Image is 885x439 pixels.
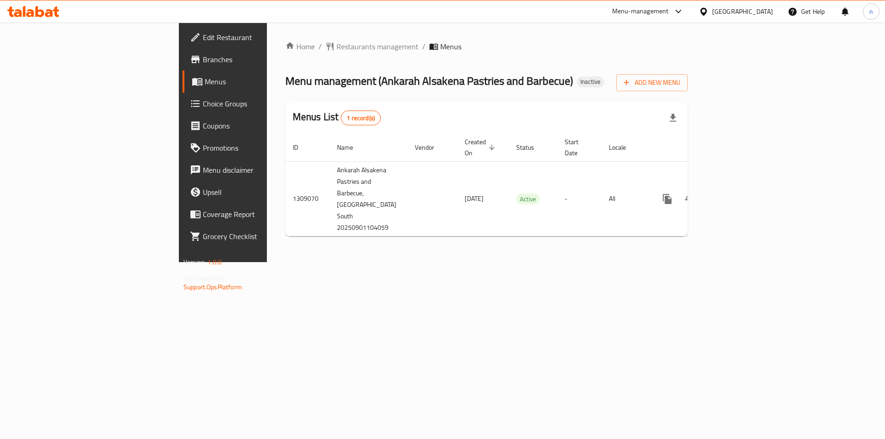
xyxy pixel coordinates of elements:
[341,111,381,125] div: Total records count
[602,161,649,236] td: All
[656,188,678,210] button: more
[183,159,327,181] a: Menu disclaimer
[183,203,327,225] a: Coverage Report
[662,107,684,129] div: Export file
[422,41,425,52] li: /
[293,110,381,125] h2: Menus List
[183,70,327,93] a: Menus
[516,142,546,153] span: Status
[516,194,540,205] span: Active
[440,41,461,52] span: Menus
[203,32,319,43] span: Edit Restaurant
[205,76,319,87] span: Menus
[183,48,327,70] a: Branches
[336,41,419,52] span: Restaurants management
[465,193,484,205] span: [DATE]
[624,77,680,88] span: Add New Menu
[565,136,590,158] span: Start Date
[207,256,222,268] span: 1.0.0
[869,6,873,17] span: n
[337,142,365,153] span: Name
[203,98,319,109] span: Choice Groups
[678,188,701,210] button: Change Status
[325,41,419,52] a: Restaurants management
[183,26,327,48] a: Edit Restaurant
[609,142,638,153] span: Locale
[203,54,319,65] span: Branches
[183,256,206,268] span: Version:
[557,161,602,236] td: -
[465,136,498,158] span: Created On
[712,6,773,17] div: [GEOGRAPHIC_DATA]
[616,74,688,91] button: Add New Menu
[577,76,604,88] div: Inactive
[285,70,573,91] span: Menu management ( Ankarah Alsakena Pastries and Barbecue )
[285,134,752,237] table: enhanced table
[649,134,752,162] th: Actions
[183,272,226,284] span: Get support on:
[203,120,319,131] span: Coupons
[203,164,319,176] span: Menu disclaimer
[183,281,242,293] a: Support.OpsPlatform
[577,78,604,86] span: Inactive
[330,161,407,236] td: Ankarah Alsakena Pastries and Barbecue,[GEOGRAPHIC_DATA] South 20250901104059
[612,6,669,17] div: Menu-management
[183,115,327,137] a: Coupons
[285,41,688,52] nav: breadcrumb
[203,209,319,220] span: Coverage Report
[183,137,327,159] a: Promotions
[203,142,319,153] span: Promotions
[293,142,310,153] span: ID
[203,187,319,198] span: Upsell
[415,142,446,153] span: Vendor
[183,181,327,203] a: Upsell
[183,93,327,115] a: Choice Groups
[341,114,380,123] span: 1 record(s)
[183,225,327,247] a: Grocery Checklist
[203,231,319,242] span: Grocery Checklist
